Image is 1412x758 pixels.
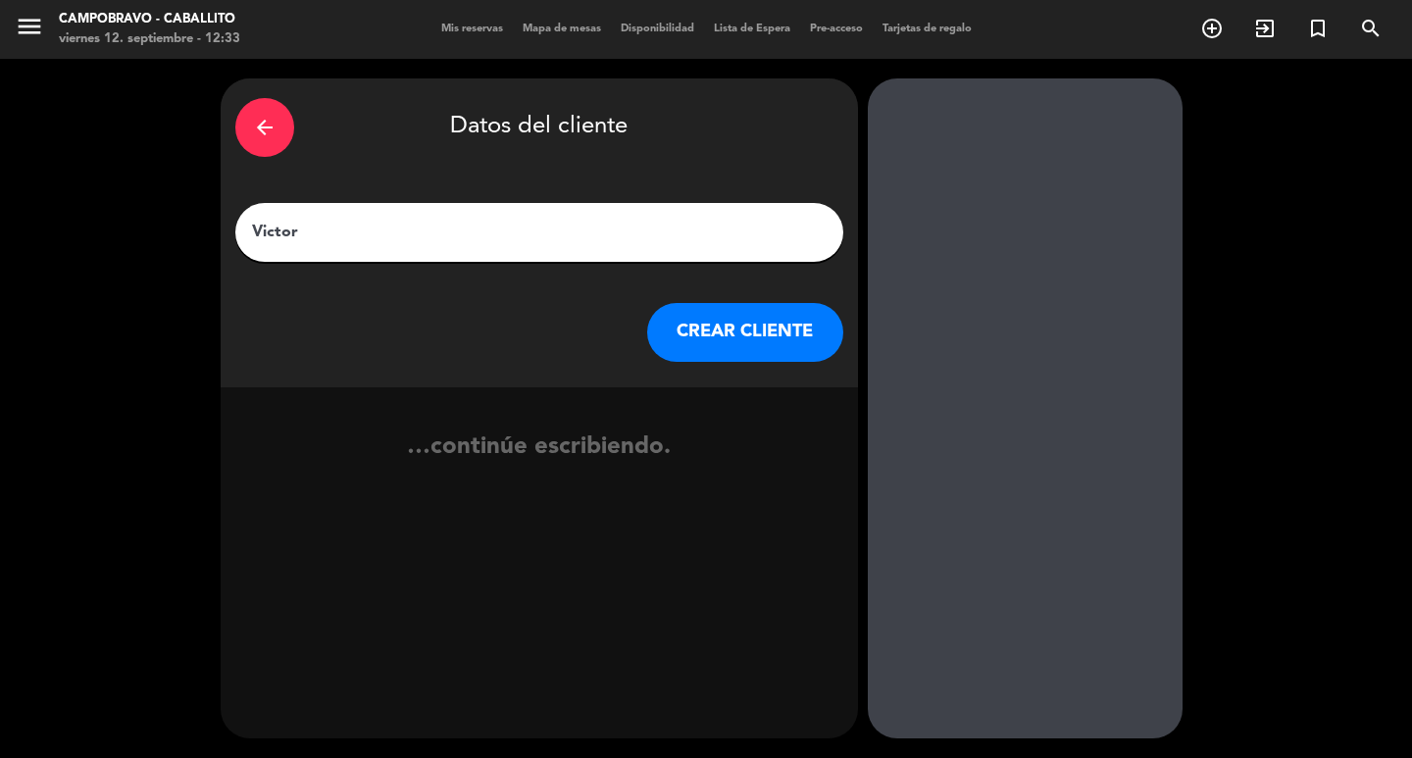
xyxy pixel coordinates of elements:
[59,29,240,49] div: viernes 12. septiembre - 12:33
[15,12,44,48] button: menu
[253,116,277,139] i: arrow_back
[1359,17,1383,40] i: search
[647,303,843,362] button: CREAR CLIENTE
[1306,17,1330,40] i: turned_in_not
[431,24,513,34] span: Mis reservas
[235,93,843,162] div: Datos del cliente
[704,24,800,34] span: Lista de Espera
[59,10,240,29] div: Campobravo - caballito
[513,24,611,34] span: Mapa de mesas
[873,24,982,34] span: Tarjetas de regalo
[1200,17,1224,40] i: add_circle_outline
[15,12,44,41] i: menu
[611,24,704,34] span: Disponibilidad
[221,429,858,502] div: …continúe escribiendo.
[250,219,829,246] input: Escriba nombre, correo electrónico o número de teléfono...
[800,24,873,34] span: Pre-acceso
[1253,17,1277,40] i: exit_to_app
